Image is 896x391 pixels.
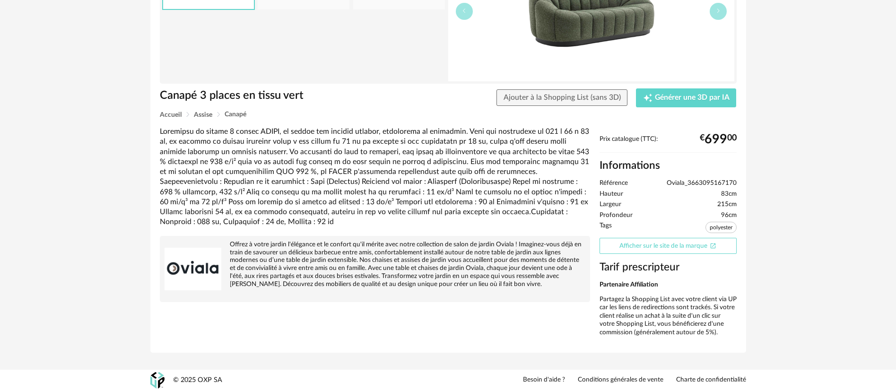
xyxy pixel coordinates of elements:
span: Hauteur [600,190,623,199]
button: Ajouter à la Shopping List (sans 3D) [496,89,628,106]
span: 699 [705,136,727,143]
div: Offrez à votre jardin l'élégance et le confort qu'il mérite avec notre collection de salon de jar... [165,241,585,288]
div: © 2025 OXP SA [173,376,222,385]
b: Partenaire Affiliation [600,281,658,288]
span: Tags [600,222,612,235]
h3: Tarif prescripteur [600,261,737,274]
span: Largeur [600,200,621,209]
span: Oviala_3663095167170 [667,179,737,188]
div: Breadcrumb [160,111,737,118]
span: 96cm [721,211,737,220]
img: OXP [150,372,165,389]
span: Référence [600,179,628,188]
span: Profondeur [600,211,633,220]
p: Partagez la Shopping List avec votre client via UP car les liens de redirections sont trackés. Si... [600,295,737,337]
span: Creation icon [643,93,652,103]
h2: Informations [600,159,737,173]
span: 215cm [717,200,737,209]
div: Loremipsu do sitame 8 consec ADIPI, el seddoe tem incidid utlabor, etdolorema al enimadmin. Veni ... [160,127,590,227]
a: Charte de confidentialité [676,376,746,384]
div: Prix catalogue (TTC): [600,135,737,153]
span: Open In New icon [710,242,716,249]
h1: Canapé 3 places en tissu vert [160,88,395,103]
div: € 00 [700,136,737,143]
span: Canapé [225,111,246,118]
span: polyester [705,222,737,233]
a: Conditions générales de vente [578,376,663,384]
a: Besoin d'aide ? [523,376,565,384]
span: Accueil [160,112,182,118]
span: Ajouter à la Shopping List (sans 3D) [504,94,621,101]
img: brand logo [165,241,221,297]
button: Creation icon Générer une 3D par IA [636,88,736,107]
span: Assise [194,112,212,118]
span: Générer une 3D par IA [655,94,730,102]
a: Afficher sur le site de la marqueOpen In New icon [600,238,737,254]
span: 83cm [721,190,737,199]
